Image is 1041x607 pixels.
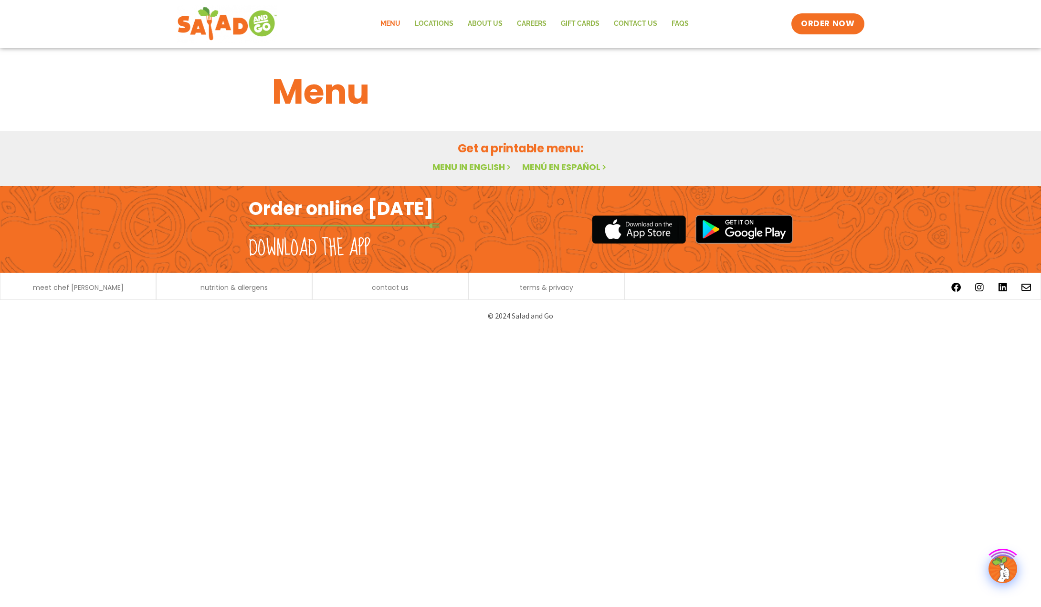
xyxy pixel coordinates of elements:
[253,309,788,322] p: © 2024 Salad and Go
[249,235,370,262] h2: Download the app
[664,13,696,35] a: FAQs
[520,284,573,291] a: terms & privacy
[522,161,608,173] a: Menú en español
[791,13,864,34] a: ORDER NOW
[177,5,278,43] img: new-SAG-logo-768×292
[695,215,793,244] img: google_play
[249,223,440,228] img: fork
[510,13,554,35] a: Careers
[607,13,664,35] a: Contact Us
[373,13,408,35] a: Menu
[200,284,268,291] a: nutrition & allergens
[33,284,124,291] a: meet chef [PERSON_NAME]
[554,13,607,35] a: GIFT CARDS
[373,13,696,35] nav: Menu
[801,18,854,30] span: ORDER NOW
[432,161,513,173] a: Menu in English
[272,66,769,117] h1: Menu
[408,13,461,35] a: Locations
[592,214,686,245] img: appstore
[272,140,769,157] h2: Get a printable menu:
[461,13,510,35] a: About Us
[249,197,433,220] h2: Order online [DATE]
[372,284,409,291] a: contact us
